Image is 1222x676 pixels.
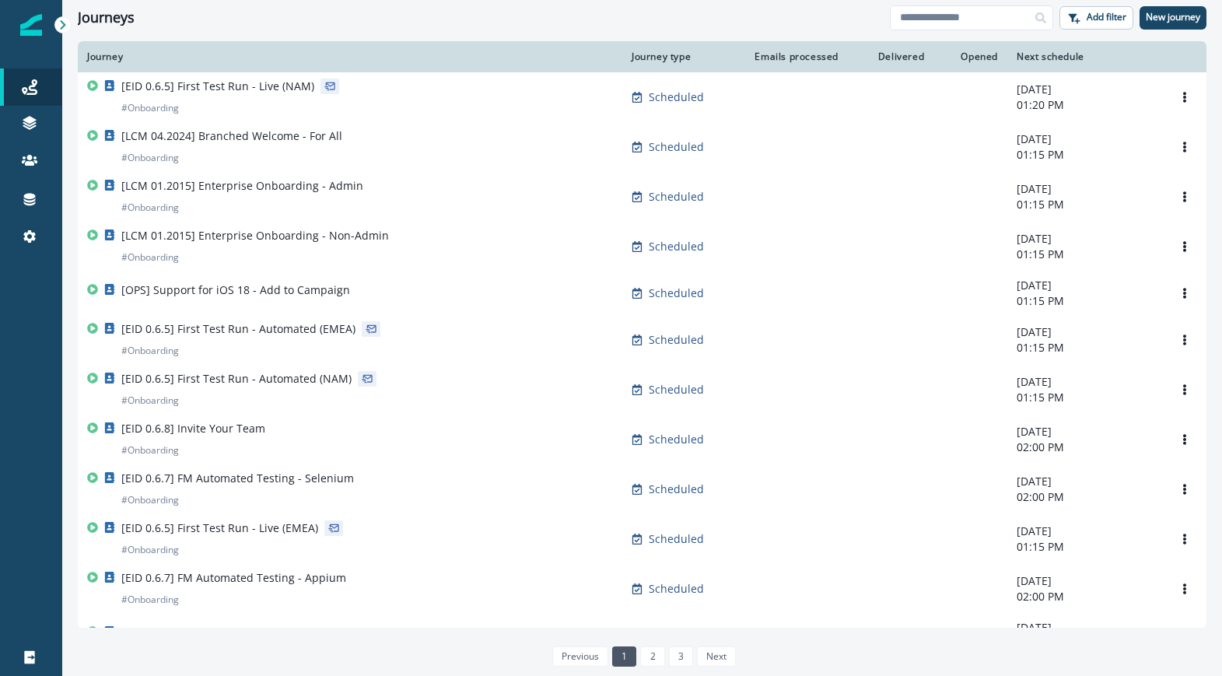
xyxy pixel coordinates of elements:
[121,150,179,166] p: # Onboarding
[78,464,1206,514] a: [EID 0.6.7] FM Automated Testing - Selenium#OnboardingScheduled-[DATE]02:00 PMOptions
[78,315,1206,365] a: [EID 0.6.5] First Test Run - Automated (EMEA)#OnboardingScheduled-[DATE]01:15 PMOptions
[121,282,350,298] p: [OPS] Support for iOS 18 - Add to Campaign
[649,89,704,105] p: Scheduled
[1172,86,1197,109] button: Options
[1017,197,1154,212] p: 01:15 PM
[121,393,179,408] p: # Onboarding
[1017,390,1154,405] p: 01:15 PM
[1017,589,1154,604] p: 02:00 PM
[78,365,1206,415] a: [EID 0.6.5] First Test Run - Automated (NAM)#OnboardingScheduled-[DATE]01:15 PMOptions
[1172,135,1197,159] button: Options
[1172,478,1197,501] button: Options
[649,285,704,301] p: Scheduled
[1017,51,1154,63] div: Next schedule
[78,614,1206,657] a: Backtrace - Error Reporting OutreachScheduled-[DATE]11:00 AMOptions
[649,139,704,155] p: Scheduled
[649,332,704,348] p: Scheduled
[20,14,42,36] img: Inflection
[121,100,179,116] p: # Onboarding
[640,646,664,667] a: Page 2
[1087,12,1126,23] p: Add filter
[78,514,1206,564] a: [EID 0.6.5] First Test Run - Live (EMEA)#OnboardingScheduled-[DATE]01:15 PMOptions
[78,172,1206,222] a: [LCM 01.2015] Enterprise Onboarding - Admin#OnboardingScheduled-[DATE]01:15 PMOptions
[78,271,1206,315] a: [OPS] Support for iOS 18 - Add to CampaignScheduled-[DATE]01:15 PMOptions
[1017,340,1154,356] p: 01:15 PM
[121,542,179,558] p: # Onboarding
[78,222,1206,271] a: [LCM 01.2015] Enterprise Onboarding - Non-Admin#OnboardingScheduled-[DATE]01:15 PMOptions
[1017,293,1154,309] p: 01:15 PM
[78,72,1206,122] a: [EID 0.6.5] First Test Run - Live (NAM)#OnboardingScheduled-[DATE]01:20 PMOptions
[1017,131,1154,147] p: [DATE]
[1017,97,1154,113] p: 01:20 PM
[78,122,1206,172] a: [LCM 04.2024] Branched Welcome - For All#OnboardingScheduled-[DATE]01:15 PMOptions
[121,178,363,194] p: [LCM 01.2015] Enterprise Onboarding - Admin
[1017,278,1154,293] p: [DATE]
[1172,577,1197,601] button: Options
[121,250,179,265] p: # Onboarding
[1017,539,1154,555] p: 01:15 PM
[1172,235,1197,258] button: Options
[1017,573,1154,589] p: [DATE]
[121,79,314,94] p: [EID 0.6.5] First Test Run - Live (NAM)
[87,51,613,63] div: Journey
[121,443,179,458] p: # Onboarding
[121,128,342,144] p: [LCM 04.2024] Branched Welcome - For All
[1059,6,1133,30] button: Add filter
[1017,424,1154,440] p: [DATE]
[1146,12,1200,23] p: New journey
[697,646,736,667] a: Next page
[121,471,354,486] p: [EID 0.6.7] FM Automated Testing - Selenium
[649,482,704,497] p: Scheduled
[632,51,730,63] div: Journey type
[1017,374,1154,390] p: [DATE]
[649,432,704,447] p: Scheduled
[121,492,179,508] p: # Onboarding
[1017,620,1154,636] p: [DATE]
[78,564,1206,614] a: [EID 0.6.7] FM Automated Testing - Appium#OnboardingScheduled-[DATE]02:00 PMOptions
[649,531,704,547] p: Scheduled
[1172,185,1197,208] button: Options
[121,570,346,586] p: [EID 0.6.7] FM Automated Testing - Appium
[1017,82,1154,97] p: [DATE]
[669,646,693,667] a: Page 3
[1172,378,1197,401] button: Options
[649,382,704,398] p: Scheduled
[548,646,737,667] ul: Pagination
[121,343,179,359] p: # Onboarding
[1172,428,1197,451] button: Options
[1140,6,1206,30] button: New journey
[121,625,315,640] p: Backtrace - Error Reporting Outreach
[121,421,265,436] p: [EID 0.6.8] Invite Your Team
[121,200,179,215] p: # Onboarding
[649,581,704,597] p: Scheduled
[121,321,355,337] p: [EID 0.6.5] First Test Run - Automated (EMEA)
[1017,181,1154,197] p: [DATE]
[121,520,318,536] p: [EID 0.6.5] First Test Run - Live (EMEA)
[1017,489,1154,505] p: 02:00 PM
[1017,231,1154,247] p: [DATE]
[78,9,135,26] h1: Journeys
[1017,147,1154,163] p: 01:15 PM
[1172,328,1197,352] button: Options
[748,51,839,63] div: Emails processed
[943,51,998,63] div: Opened
[1017,524,1154,539] p: [DATE]
[1017,440,1154,455] p: 02:00 PM
[1017,247,1154,262] p: 01:15 PM
[78,415,1206,464] a: [EID 0.6.8] Invite Your Team#OnboardingScheduled-[DATE]02:00 PMOptions
[1017,474,1154,489] p: [DATE]
[1172,527,1197,551] button: Options
[1172,282,1197,305] button: Options
[1172,624,1197,647] button: Options
[857,51,924,63] div: Delivered
[1017,324,1154,340] p: [DATE]
[121,371,352,387] p: [EID 0.6.5] First Test Run - Automated (NAM)
[649,189,704,205] p: Scheduled
[612,646,636,667] a: Page 1 is your current page
[649,239,704,254] p: Scheduled
[121,592,179,608] p: # Onboarding
[121,228,389,243] p: [LCM 01.2015] Enterprise Onboarding - Non-Admin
